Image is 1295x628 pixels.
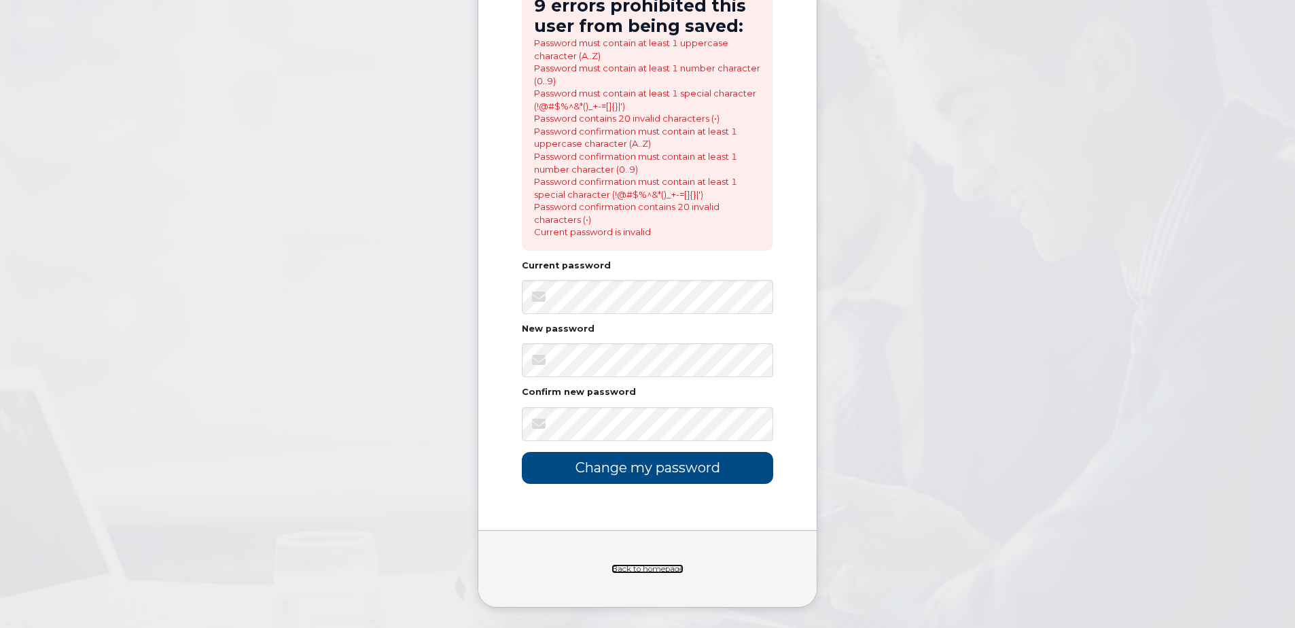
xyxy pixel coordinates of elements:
[611,564,684,574] a: Back to homepage
[534,62,761,87] li: Password must contain at least 1 number character (0..9)
[534,200,761,226] li: Password confirmation contains 20 invalid characters (•)
[534,125,761,150] li: Password confirmation must contain at least 1 uppercase character (A..Z)
[534,175,761,200] li: Password confirmation must contain at least 1 special character (!@#$%^&*()_+-=[]{}|')
[522,325,595,334] label: New password
[534,87,761,112] li: Password must contain at least 1 special character (!@#$%^&*()_+-=[]{}|')
[522,262,611,271] label: Current password
[522,388,636,397] label: Confirm new password
[534,112,761,125] li: Password contains 20 invalid characters (•)
[534,150,761,175] li: Password confirmation must contain at least 1 number character (0..9)
[522,452,773,484] input: Change my password
[534,226,761,239] li: Current password is invalid
[534,37,761,62] li: Password must contain at least 1 uppercase character (A..Z)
